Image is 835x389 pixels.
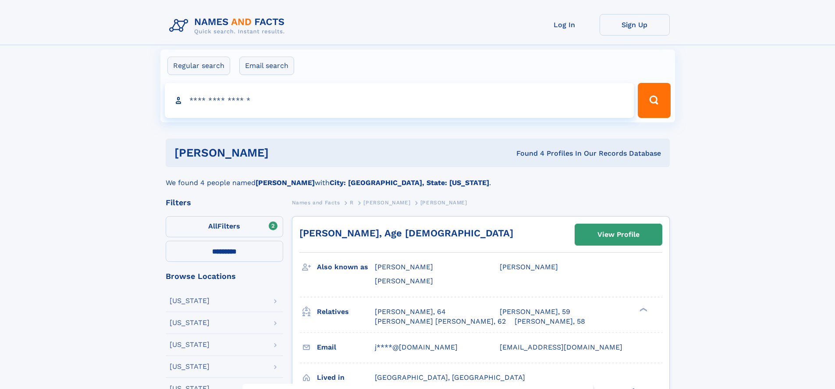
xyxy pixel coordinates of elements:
div: View Profile [597,225,640,245]
label: Regular search [167,57,230,75]
button: Search Button [638,83,670,118]
div: We found 4 people named with . [166,167,670,188]
a: [PERSON_NAME] [363,197,410,208]
a: [PERSON_NAME], 64 [375,307,446,317]
div: ❯ [637,307,648,312]
label: Email search [239,57,294,75]
span: [GEOGRAPHIC_DATA], [GEOGRAPHIC_DATA] [375,373,525,382]
span: [PERSON_NAME] [375,277,433,285]
span: [EMAIL_ADDRESS][DOMAIN_NAME] [500,343,622,351]
div: Filters [166,199,283,207]
a: View Profile [575,224,662,245]
a: R [350,197,354,208]
span: R [350,200,354,206]
label: Filters [166,216,283,237]
span: [PERSON_NAME] [375,263,433,271]
a: [PERSON_NAME], 58 [515,317,585,326]
h3: Also known as [317,260,375,275]
input: search input [165,83,634,118]
a: Log In [529,14,600,36]
div: [US_STATE] [170,297,210,304]
span: [PERSON_NAME] [500,263,558,271]
div: [US_STATE] [170,363,210,370]
div: Browse Locations [166,272,283,280]
b: [PERSON_NAME] [256,178,315,187]
a: Names and Facts [292,197,340,208]
img: Logo Names and Facts [166,14,292,38]
a: Sign Up [600,14,670,36]
a: [PERSON_NAME], 59 [500,307,570,317]
h3: Lived in [317,370,375,385]
span: All [208,222,217,230]
a: [PERSON_NAME] [PERSON_NAME], 62 [375,317,506,326]
div: [US_STATE] [170,341,210,348]
h3: Email [317,340,375,355]
div: [US_STATE] [170,319,210,326]
h1: [PERSON_NAME] [174,147,393,158]
span: [PERSON_NAME] [420,200,467,206]
a: [PERSON_NAME], Age [DEMOGRAPHIC_DATA] [299,228,513,239]
b: City: [GEOGRAPHIC_DATA], State: [US_STATE] [330,178,489,187]
h3: Relatives [317,304,375,319]
div: Found 4 Profiles In Our Records Database [392,149,661,158]
span: [PERSON_NAME] [363,200,410,206]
